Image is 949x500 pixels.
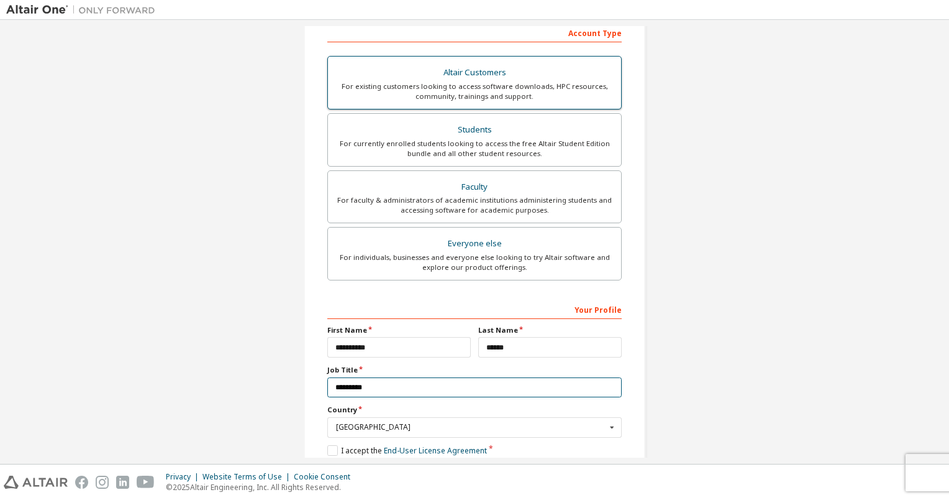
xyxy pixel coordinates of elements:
a: End-User License Agreement [384,445,487,456]
img: instagram.svg [96,476,109,489]
div: For individuals, businesses and everyone else looking to try Altair software and explore our prod... [335,252,614,272]
div: [GEOGRAPHIC_DATA] [336,424,606,431]
div: For existing customers looking to access software downloads, HPC resources, community, trainings ... [335,81,614,101]
div: Website Terms of Use [202,472,294,482]
div: Cookie Consent [294,472,358,482]
div: Everyone else [335,235,614,252]
div: Faculty [335,178,614,196]
img: Altair One [6,4,161,16]
img: linkedin.svg [116,476,129,489]
label: Country [327,405,622,415]
div: For faculty & administrators of academic institutions administering students and accessing softwa... [335,195,614,215]
div: Students [335,121,614,139]
label: First Name [327,325,471,335]
label: I accept the [327,445,487,456]
div: For currently enrolled students looking to access the free Altair Student Edition bundle and all ... [335,139,614,159]
div: Privacy [166,472,202,482]
img: facebook.svg [75,476,88,489]
p: © 2025 Altair Engineering, Inc. All Rights Reserved. [166,482,358,493]
img: youtube.svg [137,476,155,489]
img: altair_logo.svg [4,476,68,489]
div: Altair Customers [335,64,614,81]
div: Account Type [327,22,622,42]
div: Your Profile [327,299,622,319]
label: Job Title [327,365,622,375]
label: Last Name [478,325,622,335]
